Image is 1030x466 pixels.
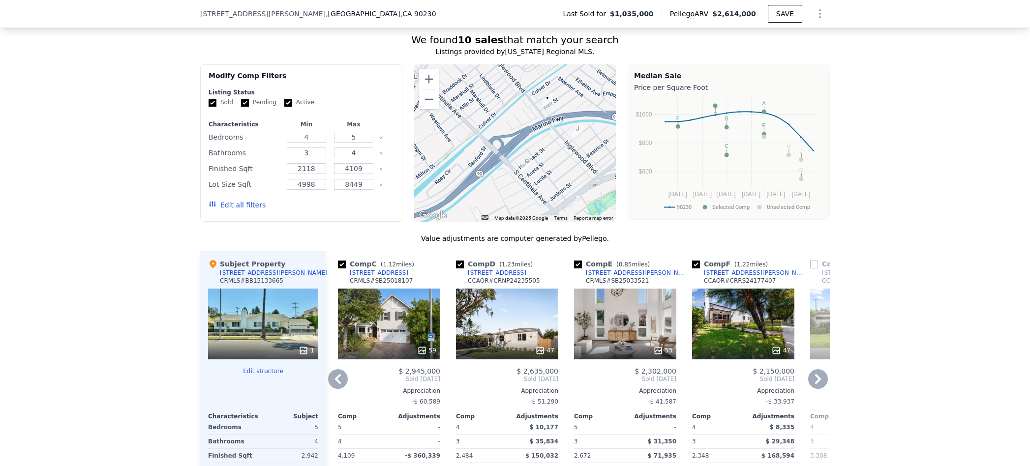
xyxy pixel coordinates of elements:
div: [STREET_ADDRESS] [350,269,408,277]
div: [STREET_ADDRESS][PERSON_NAME] [586,269,688,277]
div: Modify Comp Filters [209,71,394,88]
div: 11966 Weir St [542,93,553,110]
text: D [713,111,717,117]
div: Appreciation [574,387,676,395]
span: $ 31,350 [647,438,676,445]
div: Subject Property [208,259,285,269]
text: [DATE] [668,191,687,198]
span: -$ 60,589 [412,398,440,405]
span: 2,672 [574,452,591,459]
span: $ 2,150,000 [753,367,794,375]
div: Bedrooms [208,420,261,434]
input: Pending [241,99,249,107]
button: Clear [379,183,383,187]
div: Comp E [574,259,654,269]
div: Adjustments [507,412,558,420]
div: [STREET_ADDRESS][PERSON_NAME] [220,269,328,277]
div: CCAOR # CRNP24235505 [468,277,540,285]
div: Median Sale [634,71,823,81]
div: Comp C [338,259,418,269]
text: [DATE] [767,191,786,198]
div: We found that match your search [200,33,830,47]
div: Adjustments [389,412,440,420]
div: 59 [417,346,436,355]
text: [DATE] [792,191,811,198]
div: Subject [263,412,318,420]
div: CRMLS # BB15133665 [220,277,283,285]
span: 5 [574,424,578,431]
div: 4 [265,435,318,448]
span: 1.12 [383,261,396,268]
div: Comp G [810,259,891,269]
button: Clear [379,136,383,140]
text: G [799,167,804,173]
strong: 10 sales [458,34,504,46]
div: Appreciation [456,387,558,395]
span: Sold [DATE] [574,375,676,383]
div: Lot Size Sqft [209,177,281,191]
svg: A chart. [634,94,823,217]
div: 3 [456,435,505,448]
span: $1,035,000 [610,9,654,19]
span: 2,484 [456,452,473,459]
span: 4 [692,424,696,431]
div: Comp [338,412,389,420]
div: - [391,435,440,448]
a: [STREET_ADDRESS] [810,269,880,277]
text: E [762,122,765,128]
button: Clear [379,167,383,171]
span: [STREET_ADDRESS][PERSON_NAME] [200,9,326,19]
span: 5 [338,424,342,431]
a: Report a map error [574,215,613,221]
div: Appreciation [692,387,794,395]
span: $ 35,834 [529,438,558,445]
span: 2,348 [692,452,709,459]
div: Price per Square Foot [634,81,823,94]
span: $ 29,348 [765,438,794,445]
div: CCAOR # CRRS24177407 [704,277,776,285]
div: 47 [535,346,554,355]
a: Terms (opens in new tab) [554,215,568,221]
input: Sold [209,99,216,107]
div: Value adjustments are computer generated by Pellego . [200,233,830,243]
span: ( miles) [377,261,418,268]
span: $ 168,594 [761,452,794,459]
button: Keyboard shortcuts [482,215,488,220]
span: 1.23 [502,261,515,268]
text: A [762,100,766,106]
text: C [725,143,728,149]
span: 3,308 [810,452,827,459]
div: Bathrooms [209,146,281,160]
span: $ 71,935 [647,452,676,459]
span: , CA 90230 [400,10,436,18]
span: Map data ©2025 Google [494,215,548,221]
span: -$ 360,339 [405,452,440,459]
span: 4 [456,424,460,431]
div: 2,942 [265,449,318,463]
a: [STREET_ADDRESS] [456,269,526,277]
span: -$ 33,937 [766,398,794,405]
div: 11946 Aneta [572,124,583,141]
text: Selected Comp [712,204,750,210]
label: Pending [241,98,276,107]
div: 4 [338,435,387,448]
span: $ 150,032 [525,452,558,459]
button: Clear [379,151,383,155]
span: $ 2,302,000 [635,367,676,375]
div: 47 [771,346,790,355]
div: 5 [265,420,318,434]
div: CRMLS # SB25018107 [350,277,413,285]
div: [STREET_ADDRESS][PERSON_NAME] [704,269,806,277]
div: - [391,420,440,434]
a: [STREET_ADDRESS] [338,269,408,277]
span: $ 2,635,000 [516,367,558,375]
div: [STREET_ADDRESS] [822,269,880,277]
span: ( miles) [612,261,654,268]
div: Characteristics [208,412,263,420]
span: -$ 51,290 [530,398,558,405]
div: Comp D [456,259,537,269]
div: 1 [299,346,314,355]
div: Bathrooms [208,435,261,448]
div: Listings provided by [US_STATE] Regional MLS . [200,47,830,57]
input: Active [284,99,292,107]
